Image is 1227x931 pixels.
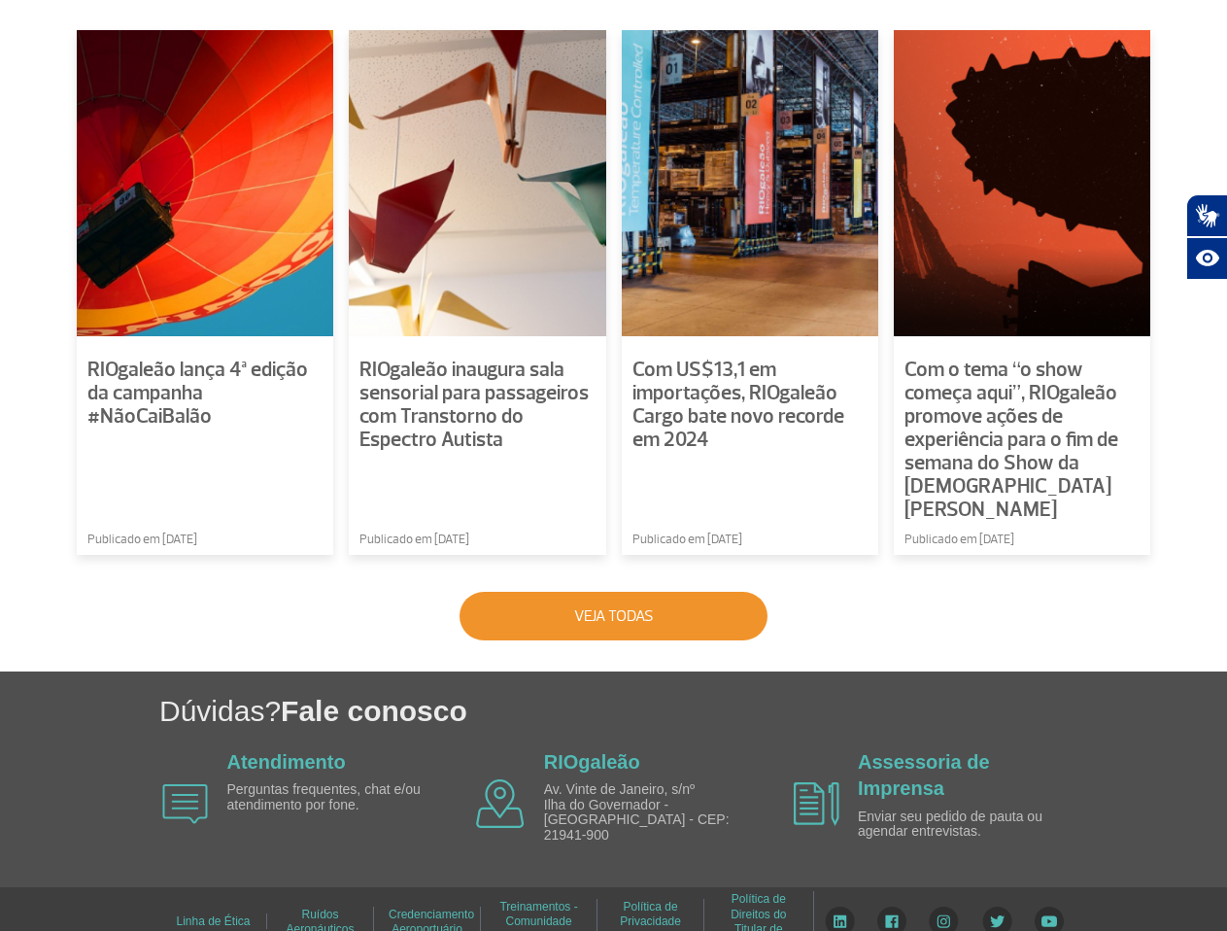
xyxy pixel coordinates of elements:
[858,751,990,799] a: Assessoria de Imprensa
[794,782,839,826] img: airplane icon
[544,751,640,773] a: RIOgaleão
[476,779,525,828] img: airplane icon
[904,357,1118,523] span: Com o tema “o show começa aqui”, RIOgaleão promove ações de experiência para o fim de semana do S...
[544,782,767,843] p: Av. Vinte de Janeiro, s/nº Ilha do Governador - [GEOGRAPHIC_DATA] - CEP: 21941-900
[1186,237,1227,280] button: Abrir recursos assistivos.
[87,357,308,430] span: RIOgaleão lança 4ª edição da campanha #NãoCaiBalão
[632,531,742,550] span: Publicado em [DATE]
[227,751,346,773] a: Atendimento
[632,357,844,453] span: Com US$13,1 em importações, RIOgaleão Cargo bate novo recorde em 2024
[162,784,208,824] img: airplane icon
[159,691,1227,731] h1: Dúvidas?
[227,782,451,812] p: Perguntas frequentes, chat e/ou atendimento por fone.
[1186,194,1227,237] button: Abrir tradutor de língua de sinais.
[460,592,767,640] button: Veja todas
[359,357,589,453] span: RIOgaleão inaugura sala sensorial para passageiros com Transtorno do Espectro Autista
[904,531,1014,550] span: Publicado em [DATE]
[359,531,469,550] span: Publicado em [DATE]
[87,531,197,550] span: Publicado em [DATE]
[281,695,467,727] span: Fale conosco
[858,810,1081,840] p: Enviar seu pedido de pauta ou agendar entrevistas.
[1186,194,1227,280] div: Plugin de acessibilidade da Hand Talk.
